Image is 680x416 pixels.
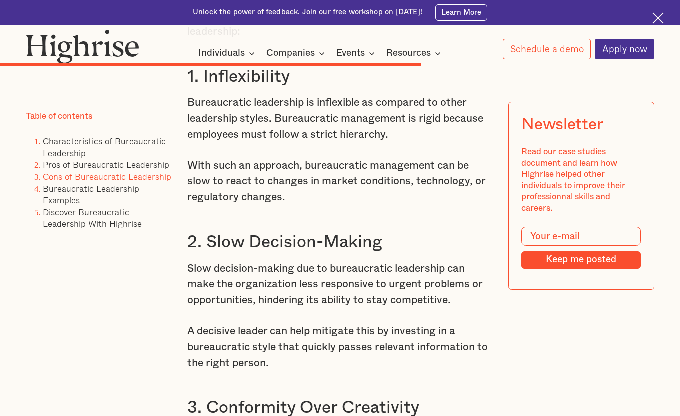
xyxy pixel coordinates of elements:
[43,205,142,230] a: Discover Bureaucratic Leadership With Highrise
[266,47,328,59] div: Companies
[187,323,492,371] p: A decisive leader can help mitigate this by investing in a bureaucratic style that quickly passes...
[522,227,641,246] input: Your e-mail
[266,47,315,59] div: Companies
[435,4,487,21] a: Learn More
[187,232,492,253] h3: 2. Slow Decision-Making
[198,47,258,59] div: Individuals
[386,47,444,59] div: Resources
[652,12,664,24] img: Cross icon
[336,47,365,59] div: Events
[26,29,139,64] img: Highrise logo
[43,170,171,183] a: Cons of Bureaucratic Leadership
[187,66,492,87] h3: 1. Inflexibility
[187,261,492,309] p: Slow decision-making due to bureaucratic leadership can make the organization less responsive to ...
[187,158,492,206] p: With such an approach, bureaucratic management can be slow to react to changes in market conditio...
[522,227,641,269] form: Modal Form
[336,47,378,59] div: Events
[595,39,654,60] a: Apply now
[187,95,492,143] p: Bureaucratic leadership is inflexible as compared to other leadership styles. Bureaucratic manage...
[522,115,603,133] div: Newsletter
[43,158,169,171] a: Pros of Bureaucratic Leadership
[43,134,166,160] a: Characteristics of Bureaucratic Leadership
[522,146,641,214] div: Read our case studies document and learn how Highrise helped other individuals to improve their p...
[386,47,431,59] div: Resources
[503,39,591,59] a: Schedule a demo
[198,47,245,59] div: Individuals
[193,7,422,17] div: Unlock the power of feedback. Join our free workshop on [DATE]!
[522,251,641,269] input: Keep me posted
[26,111,92,122] div: Table of contents
[43,181,139,207] a: Bureaucratic Leadership Examples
